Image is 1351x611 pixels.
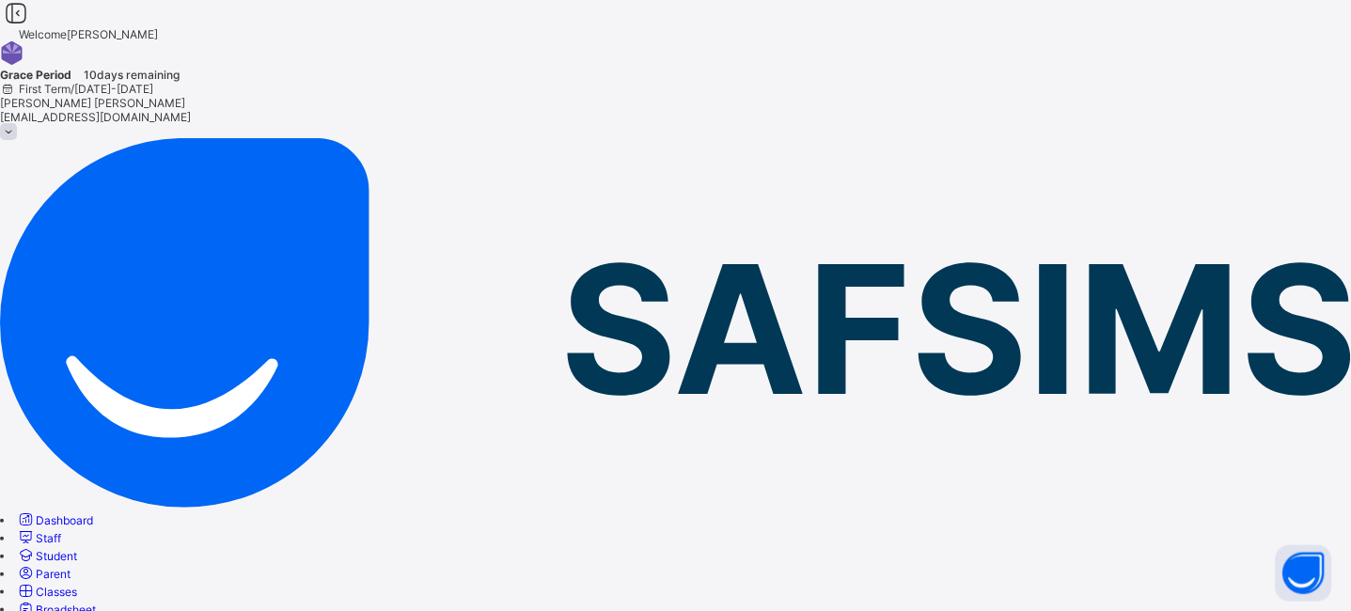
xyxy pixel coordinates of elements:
span: Parent [36,567,71,581]
span: Classes [36,585,77,599]
span: 10 days remaining [84,68,180,82]
span: Dashboard [36,513,93,527]
a: Parent [16,567,71,581]
button: Open asap [1276,545,1332,602]
span: Welcome [PERSON_NAME] [19,27,158,41]
a: Staff [16,531,61,545]
a: Dashboard [16,513,93,527]
a: Student [16,549,77,563]
span: Student [36,549,77,563]
span: Staff [36,531,61,545]
a: Classes [16,585,77,599]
